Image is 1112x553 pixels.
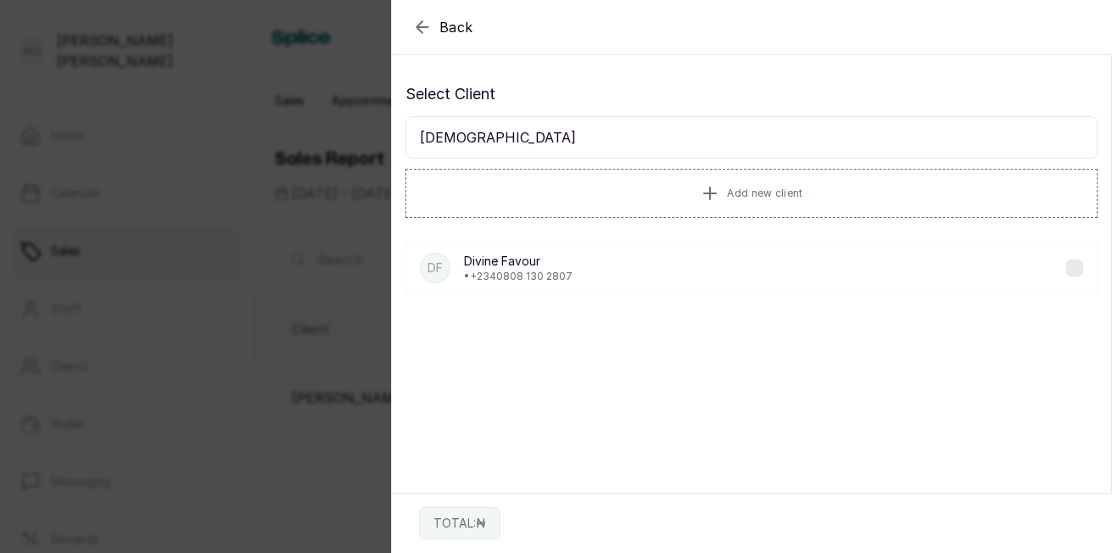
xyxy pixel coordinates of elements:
button: Add new client [405,169,1098,218]
p: • +234 0808 130 2807 [464,270,573,283]
input: Search for a client by name, phone number, or email. [405,116,1098,159]
span: Add new client [727,187,802,200]
p: TOTAL: ₦ [433,515,486,532]
p: Select Client [405,82,1098,106]
p: DF [427,260,443,276]
button: Back [412,17,473,37]
p: Divine Favour [464,253,573,270]
span: Back [439,17,473,37]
